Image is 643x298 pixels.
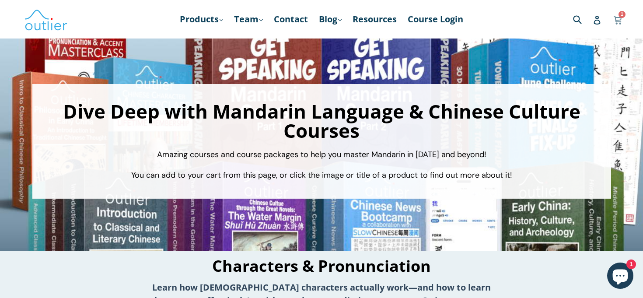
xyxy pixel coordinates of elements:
[24,7,68,32] img: Outlier Linguistics
[41,102,602,140] h1: Dive Deep with Mandarin Language & Chinese Culture Courses
[571,10,595,28] input: Search
[613,9,623,29] a: 1
[230,11,267,27] a: Team
[157,149,486,160] span: Amazing courses and course packages to help you master Mandarin in [DATE] and beyond!
[131,170,512,180] span: You can add to your cart from this page, or click the image or title of a product to find out mor...
[605,263,636,291] inbox-online-store-chat: Shopify online store chat
[315,11,346,27] a: Blog
[175,11,227,27] a: Products
[269,11,312,27] a: Contact
[348,11,401,27] a: Resources
[403,11,468,27] a: Course Login
[619,11,626,18] span: 1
